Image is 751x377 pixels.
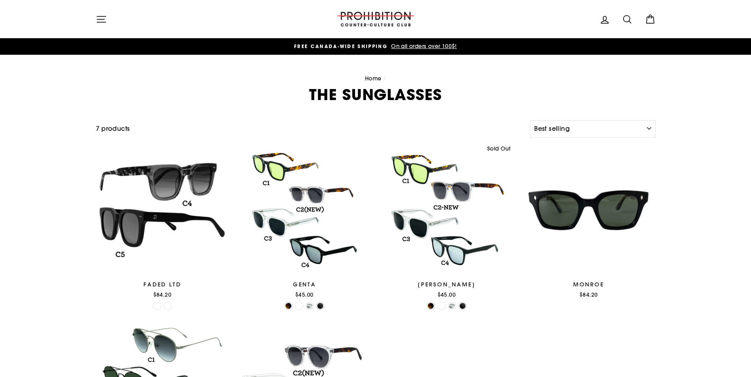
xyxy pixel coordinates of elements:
nav: breadcrumbs [96,74,656,83]
a: GENTA$45.00 [238,143,371,301]
div: MONROE [522,280,656,289]
h1: THE SUNGLASSES [96,87,656,102]
a: [PERSON_NAME]$45.00 [380,143,514,301]
img: PROHIBITION COUNTER-CULTURE CLUB [336,12,415,26]
span: FREE CANADA-WIDE SHIPPING [294,43,388,50]
div: $45.00 [238,291,371,299]
span: On all orders over 100$! [389,43,457,50]
div: $84.20 [522,291,656,299]
div: 7 products [96,124,527,134]
div: GENTA [238,280,371,289]
a: MONROE$84.20 [522,143,656,301]
span: / [383,75,386,82]
a: FREE CANADA-WIDE SHIPPING On all orders over 100$! [98,42,654,51]
a: Home [365,75,382,82]
div: $45.00 [380,291,514,299]
div: $84.20 [96,291,229,299]
div: [PERSON_NAME] [380,280,514,289]
div: Sold Out [484,143,513,154]
a: FADED LTD$84.20 [96,143,229,301]
div: FADED LTD [96,280,229,289]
